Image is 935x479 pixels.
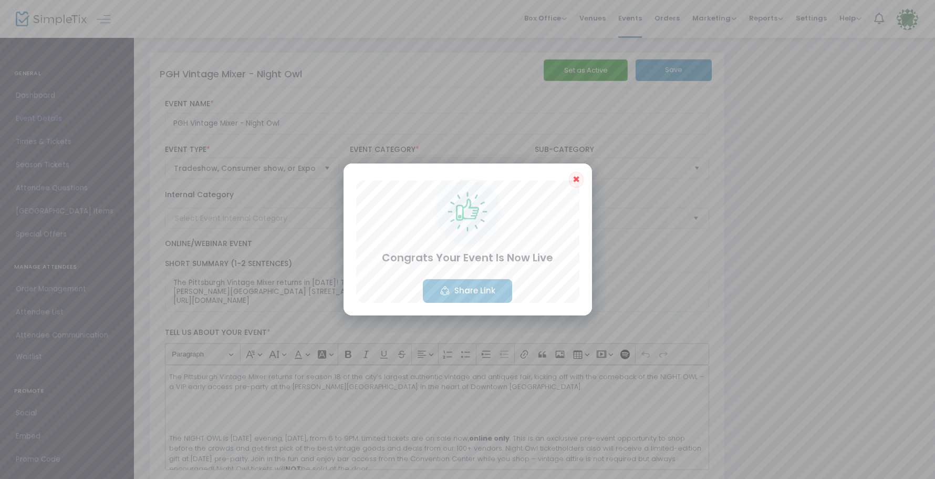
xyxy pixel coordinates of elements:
[448,192,487,232] img: Thumbs Up
[440,286,450,296] img: Share
[382,252,553,263] h2: Congrats Your Event Is Now Live
[569,172,584,188] button: ✖
[573,173,580,186] span: ✖
[423,279,512,303] button: Share Link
